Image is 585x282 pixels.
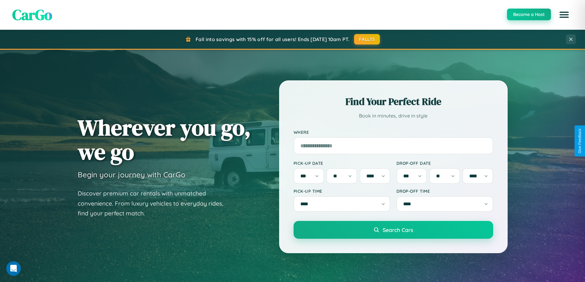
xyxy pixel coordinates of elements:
label: Pick-up Date [294,160,390,166]
div: Give Feedback [578,129,582,153]
button: Become a Host [507,9,551,20]
label: Where [294,129,493,135]
label: Pick-up Time [294,188,390,194]
label: Drop-off Time [396,188,493,194]
h3: Begin your journey with CarGo [78,170,185,179]
span: Search Cars [383,226,413,233]
button: Open menu [556,6,573,23]
span: CarGo [12,5,52,25]
span: Fall into savings with 15% off for all users! Ends [DATE] 10am PT. [196,36,349,42]
iframe: Intercom live chat [6,261,21,276]
p: Discover premium car rentals with unmatched convenience. From luxury vehicles to everyday rides, ... [78,188,231,218]
h2: Find Your Perfect Ride [294,95,493,108]
p: Book in minutes, drive in style [294,111,493,120]
h1: Wherever you go, we go [78,115,251,164]
button: Search Cars [294,221,493,239]
label: Drop-off Date [396,160,493,166]
button: FALL15 [354,34,380,44]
